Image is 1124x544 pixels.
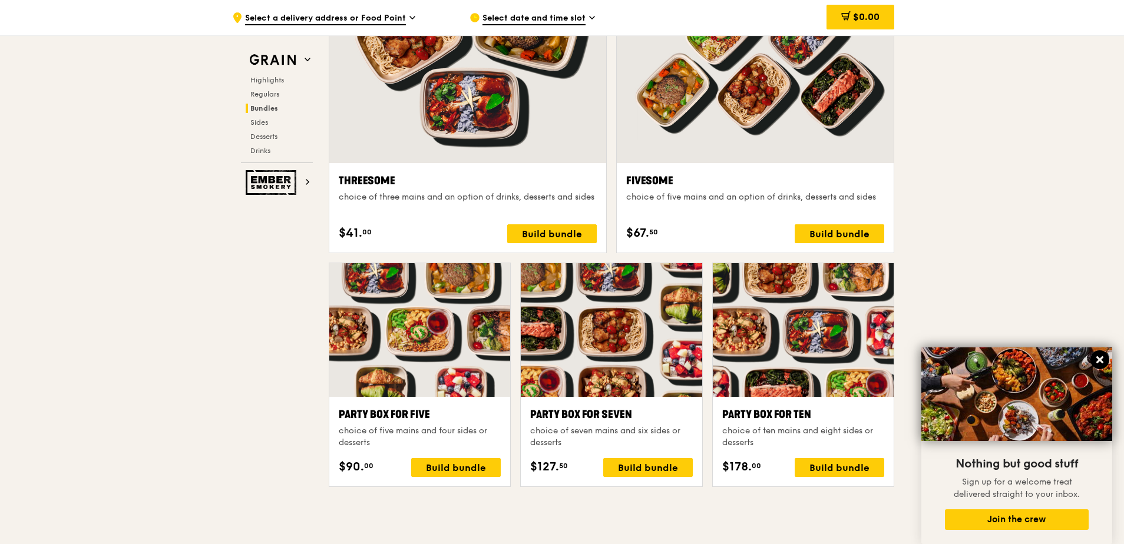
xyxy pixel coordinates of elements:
[530,425,692,449] div: choice of seven mains and six sides or desserts
[945,509,1089,530] button: Join the crew
[250,90,279,98] span: Regulars
[795,458,884,477] div: Build bundle
[921,347,1112,441] img: DSC07876-Edit02-Large.jpeg
[339,458,364,476] span: $90.
[246,49,300,71] img: Grain web logo
[507,224,597,243] div: Build bundle
[362,227,372,237] span: 00
[649,227,658,237] span: 50
[626,224,649,242] span: $67.
[250,76,284,84] span: Highlights
[795,224,884,243] div: Build bundle
[626,173,884,189] div: Fivesome
[339,224,362,242] span: $41.
[530,406,692,423] div: Party Box for Seven
[954,477,1080,499] span: Sign up for a welcome treat delivered straight to your inbox.
[250,132,277,141] span: Desserts
[246,170,300,195] img: Ember Smokery web logo
[956,457,1078,471] span: Nothing but good stuff
[339,191,597,203] div: choice of three mains and an option of drinks, desserts and sides
[250,104,278,112] span: Bundles
[722,458,752,476] span: $178.
[245,12,406,25] span: Select a delivery address or Food Point
[853,11,880,22] span: $0.00
[530,458,559,476] span: $127.
[722,406,884,423] div: Party Box for Ten
[722,425,884,449] div: choice of ten mains and eight sides or desserts
[482,12,586,25] span: Select date and time slot
[603,458,693,477] div: Build bundle
[339,425,501,449] div: choice of five mains and four sides or desserts
[250,118,268,127] span: Sides
[250,147,270,155] span: Drinks
[752,461,761,470] span: 00
[339,406,501,423] div: Party Box for Five
[559,461,568,470] span: 50
[1090,350,1109,369] button: Close
[626,191,884,203] div: choice of five mains and an option of drinks, desserts and sides
[339,173,597,189] div: Threesome
[411,458,501,477] div: Build bundle
[364,461,373,470] span: 00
